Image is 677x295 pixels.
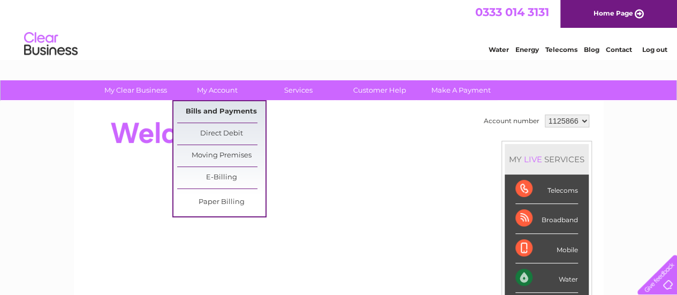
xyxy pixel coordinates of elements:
a: Log out [642,46,667,54]
div: Mobile [515,234,578,263]
a: Services [254,80,343,100]
a: Contact [606,46,632,54]
a: My Clear Business [92,80,180,100]
a: Water [489,46,509,54]
a: Moving Premises [177,145,265,167]
a: 0333 014 3131 [475,5,549,19]
div: Telecoms [515,175,578,204]
img: logo.png [24,28,78,60]
a: Bills and Payments [177,101,265,123]
div: Clear Business is a trading name of Verastar Limited (registered in [GEOGRAPHIC_DATA] No. 3667643... [86,6,592,52]
div: Water [515,263,578,293]
a: Energy [515,46,539,54]
a: E-Billing [177,167,265,188]
td: Account number [481,112,542,130]
a: My Account [173,80,261,100]
a: Telecoms [545,46,577,54]
a: Customer Help [336,80,424,100]
div: Broadband [515,204,578,233]
a: Make A Payment [417,80,505,100]
div: MY SERVICES [505,144,589,175]
a: Paper Billing [177,192,265,213]
a: Blog [584,46,599,54]
a: Direct Debit [177,123,265,145]
div: LIVE [522,154,544,164]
